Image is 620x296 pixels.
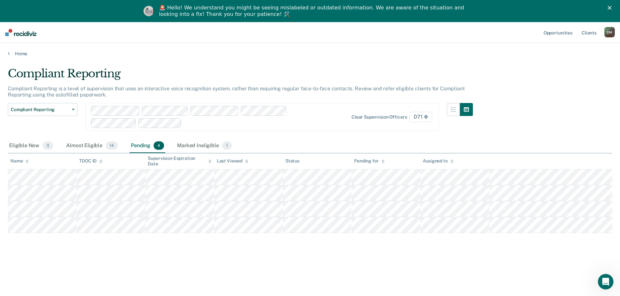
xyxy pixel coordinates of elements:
[8,85,464,98] p: Compliant Reporting is a level of supervision that uses an interactive voice recognition system, ...
[598,274,613,290] iframe: Intercom live chat
[10,158,29,164] div: Name
[604,27,615,37] div: D M
[354,158,384,164] div: Pending for
[423,158,453,164] div: Assigned to
[11,107,69,112] span: Compliant Reporting
[43,141,53,150] span: 3
[148,156,211,167] div: Supervision Expiration Date
[8,51,612,57] a: Home
[604,27,615,37] button: DM
[159,5,466,18] div: 🚨 Hello! We understand you might be seeing mislabeled or outdated information. We are aware of th...
[106,141,118,150] span: 14
[130,139,165,153] div: Pending4
[580,22,598,43] a: Clients
[154,141,164,150] span: 4
[608,6,614,10] div: Close
[176,139,233,153] div: Marked Ineligible1
[409,112,432,122] span: D71
[542,22,574,43] a: Opportunities
[351,114,407,120] div: Clear supervision officers
[8,67,473,85] div: Compliant Reporting
[217,158,248,164] div: Last Viewed
[8,139,54,153] div: Eligible Now3
[285,158,299,164] div: Status
[222,141,232,150] span: 1
[144,6,154,16] img: Profile image for Kim
[5,29,36,36] img: Recidiviz
[79,158,103,164] div: TDOC ID
[65,139,119,153] div: Almost Eligible14
[8,103,77,116] button: Compliant Reporting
